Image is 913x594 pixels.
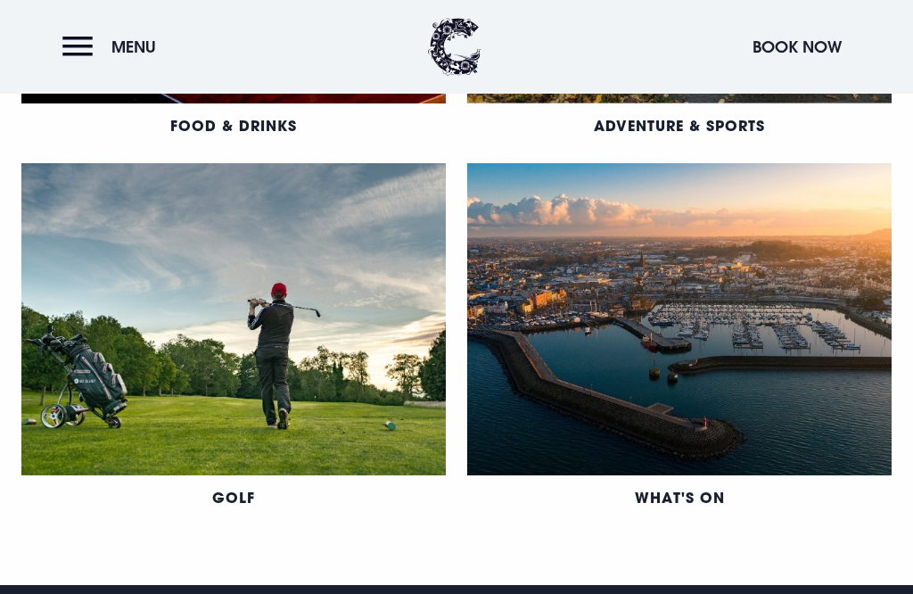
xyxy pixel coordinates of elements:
a: What's On [635,488,725,507]
button: Menu [62,28,165,66]
a: Golf [212,488,255,507]
img: Clandeboye Lodge [428,18,481,76]
span: Menu [111,37,156,57]
button: Book Now [744,28,851,66]
a: Adventure & Sports [594,116,765,135]
a: Food & Drinks [170,116,297,135]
